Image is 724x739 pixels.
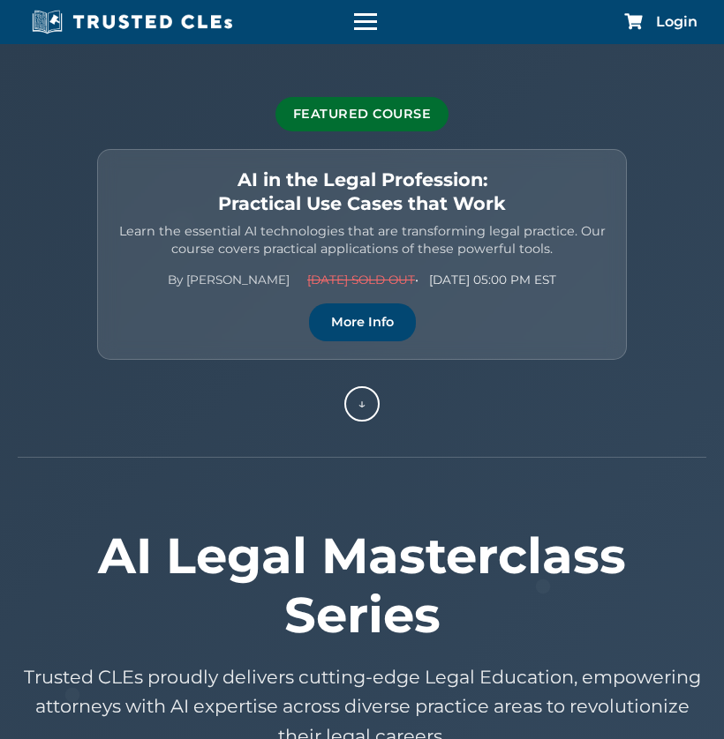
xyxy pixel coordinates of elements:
a: More Info [309,303,416,341]
span: • [DATE] 05:00 PM EST [307,271,556,290]
span: [DATE] SOLD OUT [307,272,415,287]
a: Login [656,15,698,29]
h2: AI in the Legal Profession: Practical Use Cases that Work [116,168,608,215]
p: Learn the essential AI technologies that are transforming legal practice. Our course covers pract... [116,222,608,258]
div: Featured Course [275,97,449,131]
h1: AI Legal Masterclass Series [18,526,706,645]
span: ↓ [358,392,366,415]
img: Trusted CLEs [26,9,238,35]
a: By [PERSON_NAME] [168,272,290,287]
